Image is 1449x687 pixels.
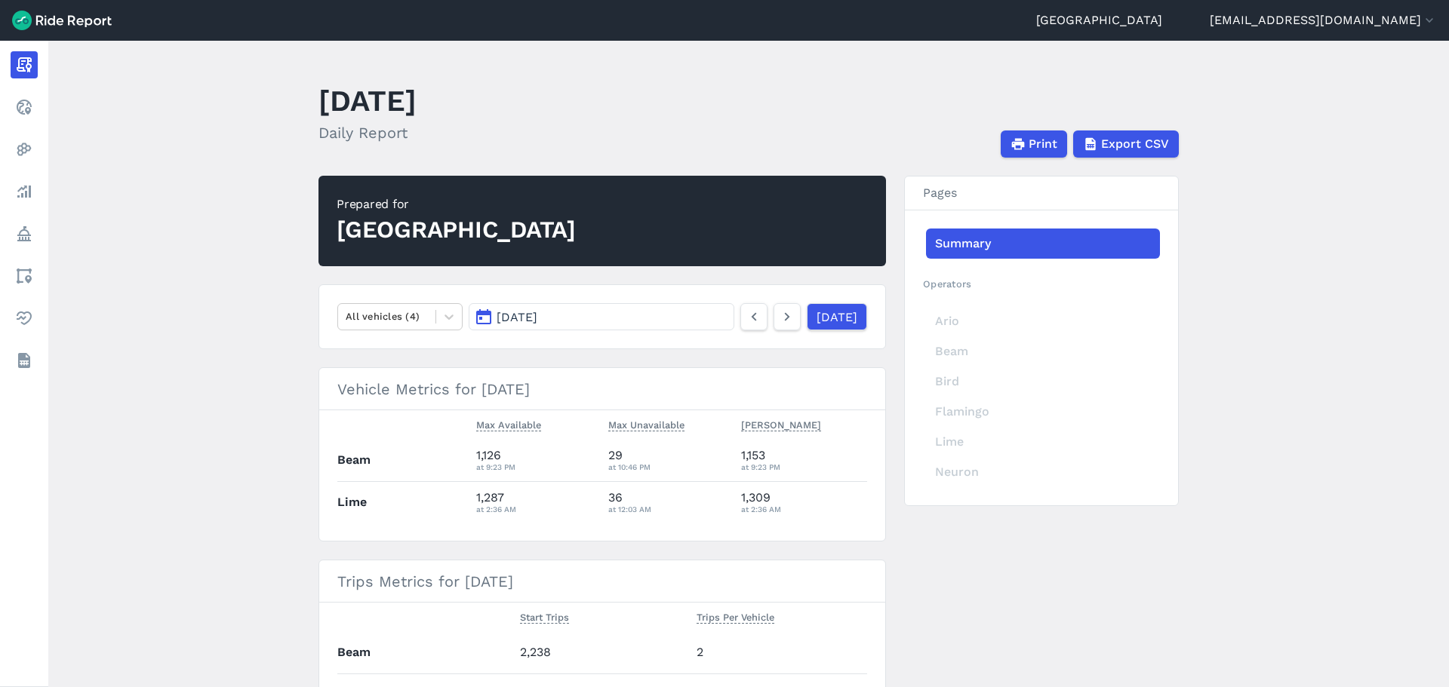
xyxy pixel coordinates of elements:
[1001,130,1067,158] button: Print
[319,368,885,410] h3: Vehicle Metrics for [DATE]
[11,305,38,332] a: Health
[1029,135,1057,153] span: Print
[926,367,1160,397] div: Bird
[905,176,1178,210] h3: Pages
[319,560,885,603] h3: Trips Metrics for [DATE]
[11,220,38,247] a: Policy
[926,397,1160,427] div: Flamingo
[741,416,821,434] button: [PERSON_NAME]
[926,306,1160,336] div: Ario
[337,195,576,213] div: Prepared for
[697,609,774,624] span: Trips Per Vehicle
[11,136,38,163] a: Heatmaps
[608,489,729,516] div: 36
[11,347,38,374] a: Datasets
[741,416,821,431] span: [PERSON_NAME]
[318,121,417,144] h2: Daily Report
[926,457,1160,487] div: Neuron
[337,481,470,523] th: Lime
[514,632,691,673] td: 2,238
[520,609,569,627] button: Start Trips
[926,427,1160,457] div: Lime
[741,460,868,474] div: at 9:23 PM
[520,609,569,624] span: Start Trips
[497,310,537,324] span: [DATE]
[1036,11,1162,29] a: [GEOGRAPHIC_DATA]
[923,277,1160,291] h2: Operators
[926,228,1160,259] a: Summary
[608,502,729,516] div: at 12:03 AM
[608,460,729,474] div: at 10:46 PM
[608,416,685,434] button: Max Unavailable
[1073,130,1179,158] button: Export CSV
[11,178,38,205] a: Analyze
[476,489,597,516] div: 1,287
[469,303,734,330] button: [DATE]
[11,262,38,290] a: Areas
[608,446,729,474] div: 29
[697,609,774,627] button: Trips Per Vehicle
[926,336,1160,367] div: Beam
[1210,11,1437,29] button: [EMAIL_ADDRESS][DOMAIN_NAME]
[476,460,597,474] div: at 9:23 PM
[337,632,514,673] th: Beam
[337,213,576,247] div: [GEOGRAPHIC_DATA]
[476,502,597,516] div: at 2:36 AM
[476,416,541,431] span: Max Available
[741,489,868,516] div: 1,309
[1101,135,1169,153] span: Export CSV
[476,446,597,474] div: 1,126
[11,51,38,78] a: Report
[12,11,112,30] img: Ride Report
[337,440,470,481] th: Beam
[11,94,38,121] a: Realtime
[318,80,417,121] h1: [DATE]
[807,303,867,330] a: [DATE]
[476,416,541,434] button: Max Available
[608,416,685,431] span: Max Unavailable
[741,502,868,516] div: at 2:36 AM
[691,632,867,673] td: 2
[741,446,868,474] div: 1,153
